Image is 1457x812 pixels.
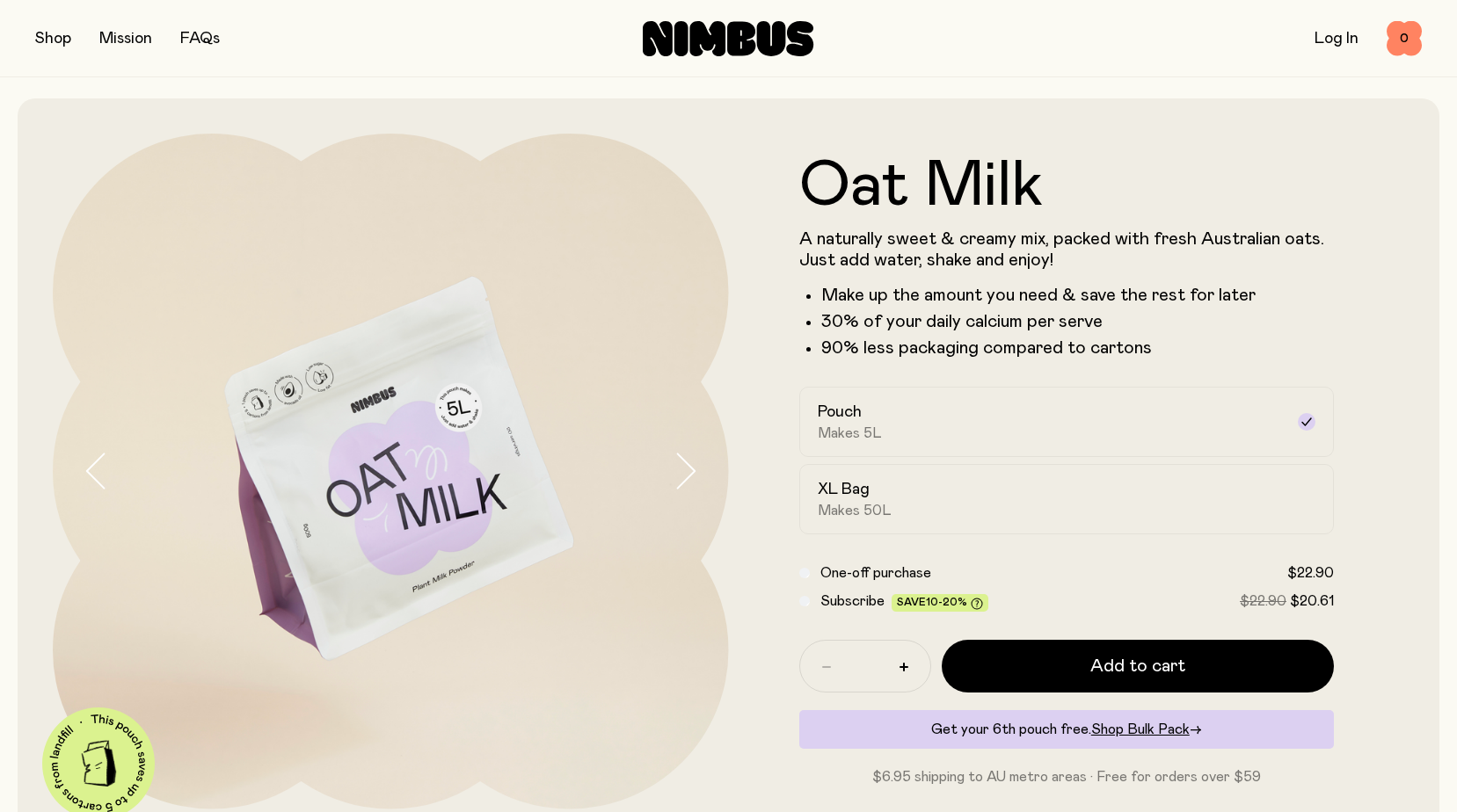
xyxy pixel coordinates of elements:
span: Save [897,597,983,610]
div: Get your 6th pouch free. [799,710,1335,749]
a: Shop Bulk Pack→ [1091,722,1202,736]
h2: Pouch [818,402,862,423]
p: A naturally sweet & creamy mix, packed with fresh Australian oats. Just add water, shake and enjoy! [799,228,1335,271]
li: Make up the amount you need & save the rest for later [821,285,1335,306]
span: $22.90 [1240,594,1286,608]
span: Shop Bulk Pack [1091,722,1190,736]
h2: XL Bag [818,479,870,500]
p: $6.95 shipping to AU metro areas · Free for orders over $59 [799,766,1335,787]
a: Log In [1315,31,1359,47]
li: 30% of your daily calcium per serve [821,311,1335,332]
span: Makes 50L [818,502,892,519]
h1: Oat Milk [799,155,1335,218]
li: 90% less packaging compared to cartons [821,337,1335,359]
span: One-off purchase [820,566,931,580]
span: Subscribe [820,594,885,608]
a: FAQs [180,31,220,47]
span: $22.90 [1287,566,1334,580]
button: 0 [1387,21,1422,56]
span: $20.61 [1290,594,1334,608]
span: 10-20% [926,597,967,607]
span: Add to cart [1090,654,1185,678]
span: Makes 5L [818,424,882,442]
a: Mission [99,31,152,47]
button: Add to cart [942,640,1335,692]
